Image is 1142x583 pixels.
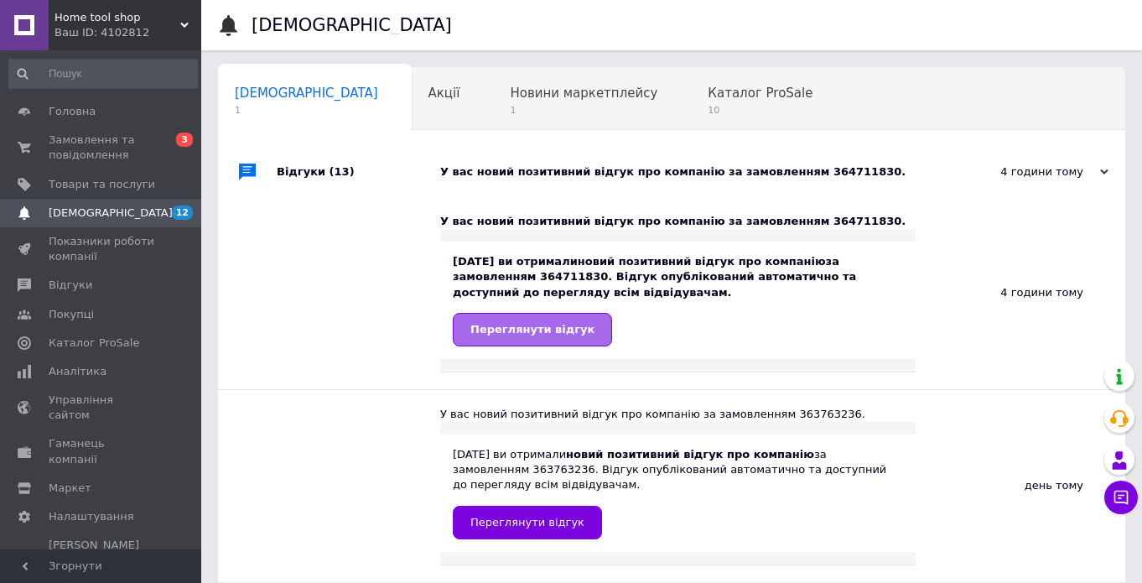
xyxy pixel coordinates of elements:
[49,393,155,423] span: Управління сайтом
[235,86,378,101] span: [DEMOGRAPHIC_DATA]
[510,86,657,101] span: Новини маркетплейсу
[235,104,378,117] span: 1
[440,164,941,180] div: У вас новий позитивний відгук про компанію за замовленням 364711830.
[916,197,1125,389] div: 4 години тому
[470,323,594,336] span: Переглянути відгук
[941,164,1108,180] div: 4 години тому
[470,516,584,528] span: Переглянути відгук
[708,86,812,101] span: Каталог ProSale
[708,104,812,117] span: 10
[916,390,1125,582] div: день тому
[49,336,139,351] span: Каталог ProSale
[510,104,657,117] span: 1
[49,206,173,221] span: [DEMOGRAPHIC_DATA]
[172,206,193,220] span: 12
[453,447,903,539] div: [DATE] ви отримали за замовленням 363763236. Відгук опублікований автоматично та доступний до пер...
[49,364,106,379] span: Аналітика
[49,481,91,496] span: Маркет
[49,133,155,163] span: Замовлення та повідомлення
[49,436,155,466] span: Гаманець компанії
[49,234,155,264] span: Показники роботи компанії
[440,214,916,229] div: У вас новий позитивний відгук про компанію за замовленням 364711830.
[55,10,180,25] span: Home tool shop
[428,86,460,101] span: Акції
[578,255,826,268] b: новий позитивний відгук про компанію
[176,133,193,147] span: 3
[252,15,452,35] h1: [DEMOGRAPHIC_DATA]
[1104,481,1138,514] button: Чат з покупцем
[49,278,92,293] span: Відгуки
[8,59,198,89] input: Пошук
[330,165,355,178] span: (13)
[55,25,201,40] div: Ваш ID: 4102812
[49,104,96,119] span: Головна
[277,147,440,197] div: Відгуки
[440,407,916,422] div: У вас новий позитивний відгук про компанію за замовленням 363763236.
[49,509,134,524] span: Налаштування
[453,313,612,346] a: Переглянути відгук
[49,307,94,322] span: Покупці
[453,254,903,346] div: [DATE] ви отримали за замовленням 364711830. Відгук опублікований автоматично та доступний до пер...
[453,506,602,539] a: Переглянути відгук
[49,177,155,192] span: Товари та послуги
[566,448,814,461] b: новий позитивний відгук про компанію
